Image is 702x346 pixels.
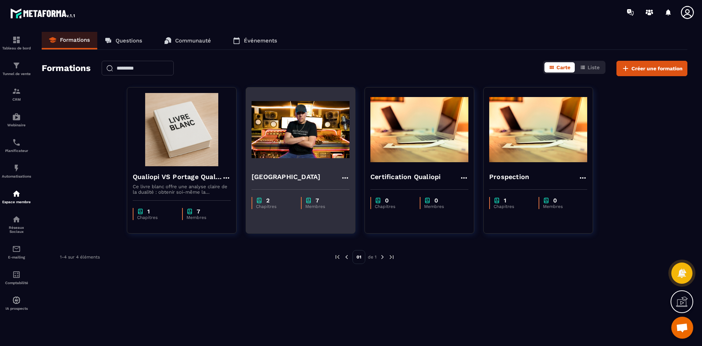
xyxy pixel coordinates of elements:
[370,93,468,166] img: formation-background
[244,37,277,44] p: Événements
[631,65,683,72] span: Créer une formation
[2,200,31,204] p: Espace membre
[2,174,31,178] p: Automatisations
[2,255,31,259] p: E-mailing
[42,61,91,76] h2: Formations
[12,87,21,96] img: formation
[252,172,320,182] h4: [GEOGRAPHIC_DATA]
[365,87,483,243] a: formation-backgroundCertification Qualiopichapter0Chapitreschapter0Membres
[186,208,193,215] img: chapter
[424,197,431,204] img: chapter
[133,93,231,166] img: formation-background
[127,87,246,243] a: formation-backgroundQualiopi VS Portage QualiopiCe livre blanc offre une analyse claire de la dua...
[388,254,395,260] img: next
[256,197,263,204] img: chapter
[375,197,381,204] img: chapter
[2,72,31,76] p: Tunnel de vente
[343,254,350,260] img: prev
[543,204,580,209] p: Membres
[266,197,269,204] p: 2
[489,172,529,182] h4: Prospection
[305,197,312,204] img: chapter
[246,87,365,243] a: formation-background[GEOGRAPHIC_DATA]chapter2Chapitreschapter7Membres
[226,32,284,49] a: Événements
[12,164,21,172] img: automations
[671,317,693,339] a: Ouvrir le chat
[494,197,500,204] img: chapter
[186,215,223,220] p: Membres
[12,36,21,44] img: formation
[2,306,31,310] p: IA prospects
[252,93,350,166] img: formation-background
[489,93,587,166] img: formation-background
[256,204,294,209] p: Chapitres
[137,215,175,220] p: Chapitres
[12,296,21,305] img: automations
[2,56,31,81] a: formationformationTunnel de vente
[305,204,342,209] p: Membres
[197,208,200,215] p: 7
[370,172,441,182] h4: Certification Qualiopi
[494,204,531,209] p: Chapitres
[616,61,687,76] button: Créer une formation
[133,184,231,195] p: Ce livre blanc offre une analyse claire de la dualité : obtenir soi-même la certification Qualiop...
[556,64,570,70] span: Carte
[12,245,21,253] img: email
[60,37,90,43] p: Formations
[2,184,31,209] a: automationsautomationsEspace membre
[575,62,604,72] button: Liste
[553,197,557,204] p: 0
[334,254,341,260] img: prev
[588,64,600,70] span: Liste
[12,61,21,70] img: formation
[12,112,21,121] img: automations
[175,37,211,44] p: Communauté
[12,270,21,279] img: accountant
[10,7,76,20] img: logo
[424,204,461,209] p: Membres
[434,197,438,204] p: 0
[97,32,150,49] a: Questions
[137,208,144,215] img: chapter
[157,32,218,49] a: Communauté
[147,208,150,215] p: 1
[42,32,97,49] a: Formations
[2,265,31,290] a: accountantaccountantComptabilité
[2,123,31,127] p: Webinaire
[543,197,550,204] img: chapter
[2,30,31,56] a: formationformationTableau de bord
[368,254,377,260] p: de 1
[2,46,31,50] p: Tableau de bord
[379,254,386,260] img: next
[504,197,506,204] p: 1
[12,215,21,224] img: social-network
[2,281,31,285] p: Comptabilité
[133,172,222,182] h4: Qualiopi VS Portage Qualiopi
[60,254,100,260] p: 1-4 sur 4 éléments
[385,197,389,204] p: 0
[2,239,31,265] a: emailemailE-mailing
[2,158,31,184] a: automationsautomationsAutomatisations
[375,204,412,209] p: Chapitres
[12,138,21,147] img: scheduler
[544,62,575,72] button: Carte
[352,250,365,264] p: 01
[2,149,31,153] p: Planificateur
[2,97,31,101] p: CRM
[2,209,31,239] a: social-networksocial-networkRéseaux Sociaux
[483,87,602,243] a: formation-backgroundProspectionchapter1Chapitreschapter0Membres
[2,226,31,234] p: Réseaux Sociaux
[2,107,31,133] a: automationsautomationsWebinaire
[2,81,31,107] a: formationformationCRM
[2,133,31,158] a: schedulerschedulerPlanificateur
[116,37,142,44] p: Questions
[316,197,319,204] p: 7
[12,189,21,198] img: automations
